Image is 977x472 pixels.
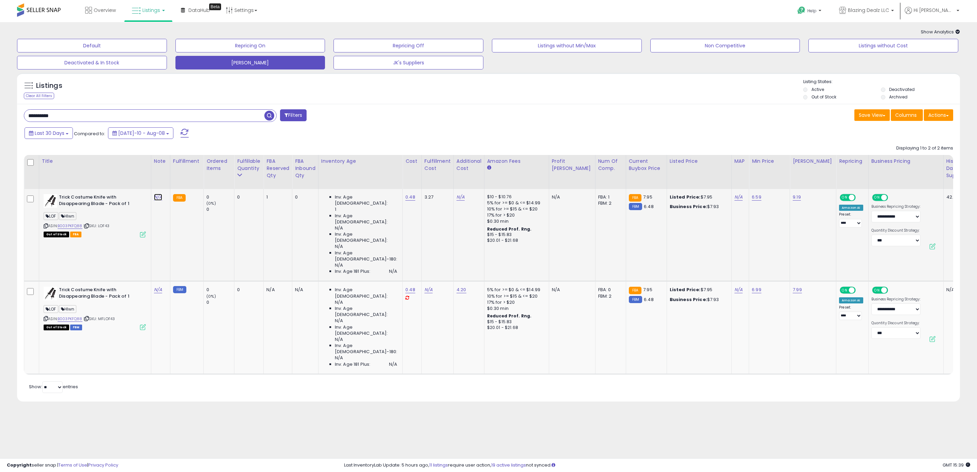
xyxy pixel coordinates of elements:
div: 0 [206,194,234,200]
div: Fulfillment [173,158,201,165]
div: N/A [552,194,590,200]
span: Inv. Age [DEMOGRAPHIC_DATA]-180: [335,250,397,262]
h5: Listings [36,81,62,91]
div: Current Buybox Price [629,158,664,172]
button: Columns [891,109,923,121]
img: 410TCff4yBL._SL40_.jpg [44,194,57,208]
button: [DATE]-10 - Aug-08 [108,127,173,139]
div: 3.27 [424,194,448,200]
span: Hlwn [59,305,77,313]
span: N/A [335,318,343,324]
a: N/A [734,286,743,293]
span: 7.95 [643,194,652,200]
div: $7.95 [670,287,726,293]
span: Blazing Dealz LLC [848,7,889,14]
span: Help [807,8,817,14]
div: ASIN: [44,194,146,237]
div: Min Price [752,158,787,165]
div: FBM: 2 [598,200,621,206]
span: Inv. Age 181 Plus: [335,361,371,367]
div: 17% for > $20 [487,299,544,305]
span: Inv. Age [DEMOGRAPHIC_DATA]: [335,194,397,206]
b: Listed Price: [670,286,701,293]
span: 6.48 [644,203,654,210]
div: Preset: [839,305,863,320]
a: N/A [154,286,162,293]
div: $7.95 [670,194,726,200]
span: Columns [895,112,917,119]
a: Help [792,1,828,22]
button: Last 30 Days [25,127,73,139]
div: 10% for >= $15 & <= $20 [487,293,544,299]
div: FBA Reserved Qty [266,158,289,179]
span: Inv. Age [DEMOGRAPHIC_DATA]: [335,324,397,336]
div: $7.93 [670,204,726,210]
a: 6.59 [752,194,761,201]
span: 7.95 [643,286,652,293]
span: N/A [335,355,343,361]
div: 0 [237,287,258,293]
span: FBM [70,325,82,330]
span: FBA [70,232,82,237]
div: Displaying 1 to 2 of 2 items [896,145,953,152]
div: 17% for > $20 [487,212,544,218]
div: Inventory Age [321,158,400,165]
div: FBM: 2 [598,293,621,299]
span: N/A [389,361,397,367]
div: 0 [206,299,234,305]
div: $15 - $15.83 [487,232,544,238]
span: N/A [335,225,343,231]
div: Repricing [839,158,865,165]
div: $15 - $15.83 [487,319,544,325]
div: 5% for >= $0 & <= $14.99 [487,287,544,293]
span: Inv. Age 181 Plus: [335,268,371,274]
button: Repricing Off [334,39,483,52]
small: FBA [629,194,641,202]
span: OFF [855,287,866,293]
span: Hi [PERSON_NAME] [914,7,955,14]
span: Inv. Age [DEMOGRAPHIC_DATA]: [335,231,397,243]
a: N/A [424,286,433,293]
span: OFF [855,195,866,201]
span: N/A [335,243,343,250]
div: 0 [295,194,313,200]
span: Inv. Age [DEMOGRAPHIC_DATA]: [335,287,397,299]
i: Get Help [797,6,806,15]
small: (0%) [206,201,216,206]
div: Profit [PERSON_NAME] [552,158,592,172]
div: 10% for >= $15 & <= $20 [487,206,544,212]
span: Inv. Age [DEMOGRAPHIC_DATA]: [335,305,397,318]
span: ON [840,287,849,293]
a: Hi [PERSON_NAME] [905,7,959,22]
label: Deactivated [889,86,915,92]
small: FBA [629,287,641,294]
span: Overview [94,7,116,14]
span: | SKU: LOF43 [83,223,109,229]
div: Fulfillment Cost [424,158,451,172]
button: Filters [280,109,307,121]
div: Num of Comp. [598,158,623,172]
div: $10 - $10.76 [487,194,544,200]
small: FBM [629,203,642,210]
span: Listings [142,7,160,14]
label: Archived [889,94,908,100]
span: Compared to: [74,130,105,137]
a: 0.48 [405,194,415,201]
span: N/A [335,299,343,305]
span: ON [840,195,849,201]
div: 0 [237,194,258,200]
button: Deactivated & In Stock [17,56,167,69]
b: Listed Price: [670,194,701,200]
b: Business Price: [670,296,707,303]
button: Default [17,39,167,52]
label: Quantity Discount Strategy: [871,228,921,233]
label: Quantity Discount Strategy: [871,321,921,326]
label: Active [811,86,824,92]
a: B003PKFQ88 [58,316,82,322]
a: 0.48 [405,286,415,293]
small: FBM [173,286,186,293]
span: OFF [887,287,898,293]
div: Tooltip anchor [209,3,221,10]
button: Save View [854,109,890,121]
div: N/A [266,287,287,293]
